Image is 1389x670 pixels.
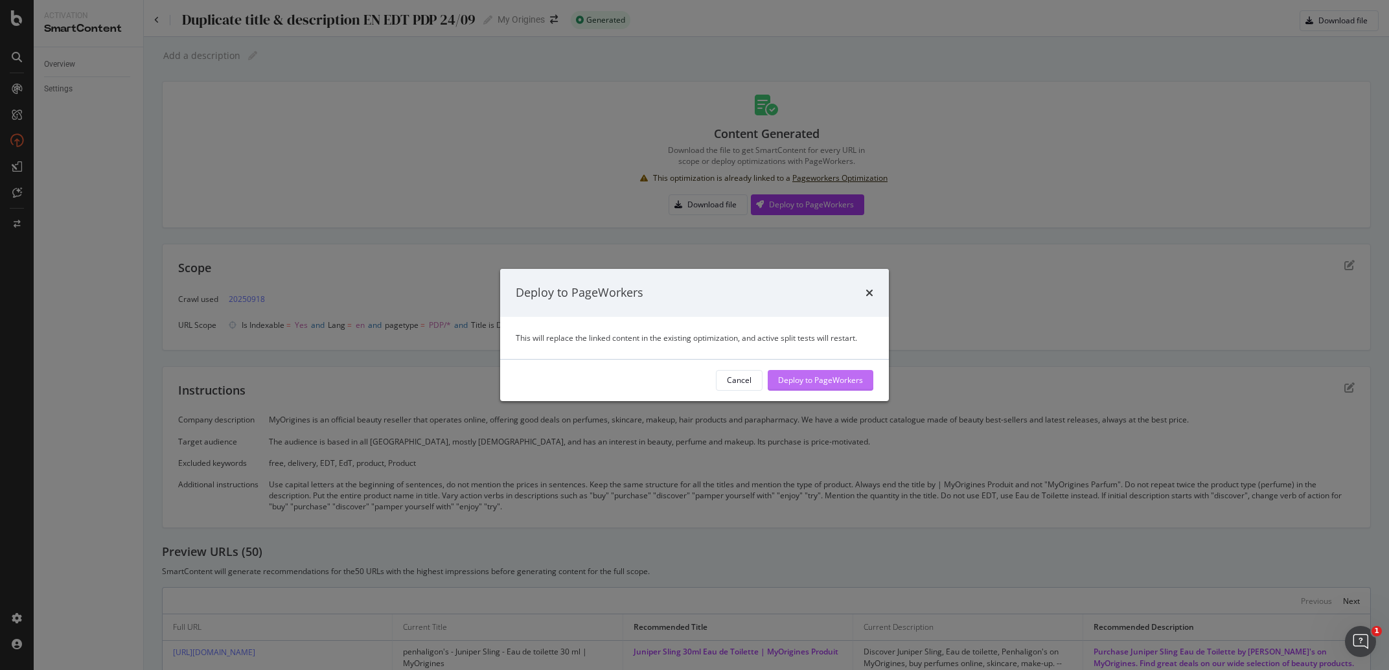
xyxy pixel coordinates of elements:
[500,269,889,401] div: modal
[768,370,873,391] button: Deploy to PageWorkers
[1372,626,1382,636] span: 1
[516,284,643,301] div: Deploy to PageWorkers
[1345,626,1376,657] iframe: Intercom live chat
[727,375,752,386] div: Cancel
[866,284,873,301] div: times
[778,375,863,386] div: Deploy to PageWorkers
[516,332,873,343] div: This will replace the linked content in the existing optimization, and active split tests will re...
[716,370,763,391] button: Cancel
